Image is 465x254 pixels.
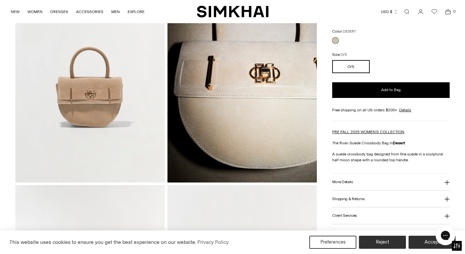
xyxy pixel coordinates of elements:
button: More Details [332,174,450,190]
h3: Client Services [332,214,357,218]
a: SIMKHAI [197,5,269,18]
button: About [PERSON_NAME] [332,224,450,241]
h3: More Details [332,180,353,184]
span: 0 [451,8,457,14]
button: Add to Bag [332,82,450,98]
a: Open search modal [400,5,413,18]
button: Preferences [309,236,356,249]
button: Reject [359,236,406,249]
div: Free shipping on all US orders $200+ [332,107,450,113]
label: Size: [332,52,347,58]
h3: Shipping & Returns [332,197,365,201]
iframe: Sign Up via Text for Offers [5,229,66,249]
a: EXPLORE [128,5,145,19]
button: Client Services [332,207,450,224]
label: Color: [332,28,356,35]
button: Shipping & Returns [332,191,450,207]
p: The Roan Suede Crossbody Bag in [332,140,450,146]
a: Details [399,107,411,113]
button: Accept [409,236,456,249]
a: DRESSES [50,5,68,19]
a: Privacy Policy (opens in a new tab) [196,237,230,247]
span: DESERT [343,29,356,34]
a: MEN [111,5,120,19]
p: A suede crossbody bag designed from fine suede in a sculptural half moon shape with a rounded top... [332,151,450,163]
span: O/S [341,53,347,57]
a: PRE FALL 2025 WOMEN'S COLLECTION [332,130,404,134]
strong: Desert [393,141,405,145]
a: WOMEN [27,5,42,19]
button: O/S [332,60,370,73]
span: This website uses cookies to ensure you get the best experience on our website. [9,239,196,245]
a: NEW [11,5,20,19]
button: USD $ [381,5,398,19]
a: ACCESSORIES [76,5,103,19]
a: Open cart modal [442,5,455,18]
a: Wishlist [428,5,441,18]
iframe: Gorgias live chat messenger [432,223,458,247]
span: Add to Bag [381,87,401,93]
a: Go to the account page [414,5,427,18]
